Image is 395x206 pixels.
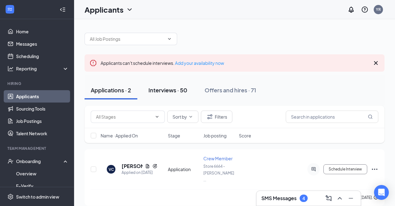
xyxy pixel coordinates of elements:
[16,194,59,200] div: Switch to admin view
[376,7,381,12] div: YR
[16,127,69,140] a: Talent Network
[203,164,234,182] span: Store 6664 - [PERSON_NAME] ...
[16,167,69,180] a: Overview
[173,115,187,119] span: Sort by
[167,111,198,123] button: Sort byChevronDown
[361,6,368,13] svg: QuestionInfo
[324,193,334,203] button: ComposeMessage
[16,25,69,38] a: Home
[89,59,97,67] svg: Error
[145,164,150,169] svg: Document
[7,6,13,12] svg: WorkstreamLogo
[60,6,66,13] svg: Collapse
[201,111,232,123] button: Filter Filters
[16,90,69,103] a: Applicants
[188,114,193,119] svg: ChevronDown
[323,164,367,174] button: Schedule Interview
[168,166,200,172] div: Application
[325,195,332,202] svg: ComposeMessage
[372,59,380,67] svg: Cross
[203,156,233,161] span: Crew Member
[336,195,343,202] svg: ChevronUp
[16,180,69,192] a: E-Verify
[346,193,356,203] button: Minimize
[7,81,68,86] div: Hiring
[335,193,345,203] button: ChevronUp
[96,113,152,120] input: All Stages
[126,6,133,13] svg: ChevronDown
[286,111,378,123] input: Search in applications
[347,195,355,202] svg: Minimize
[347,6,355,13] svg: Notifications
[122,163,143,170] h5: [PERSON_NAME]
[302,196,305,201] div: 4
[368,114,373,119] svg: MagnifyingGlass
[7,194,14,200] svg: Settings
[371,166,378,173] svg: Ellipses
[167,36,172,41] svg: ChevronDown
[148,86,187,94] div: Interviews · 50
[16,158,64,164] div: Onboarding
[168,132,180,139] span: Stage
[90,36,164,42] input: All Job Postings
[205,86,256,94] div: Offers and hires · 71
[373,195,378,200] svg: Info
[16,65,69,72] div: Reporting
[7,146,68,151] div: Team Management
[175,60,224,66] a: Add your availability now
[16,115,69,127] a: Job Postings
[203,132,227,139] span: Job posting
[206,113,214,120] svg: Filter
[122,170,157,176] div: Applied on [DATE]
[109,167,114,172] div: VC
[16,50,69,62] a: Scheduling
[7,158,14,164] svg: UserCheck
[7,65,14,72] svg: Analysis
[91,86,131,94] div: Applications · 2
[85,4,123,15] h1: Applicants
[310,167,317,172] svg: ActiveChat
[16,103,69,115] a: Sourcing Tools
[152,164,157,169] svg: Reapply
[374,185,389,200] div: Open Intercom Messenger
[239,132,251,139] span: Score
[101,60,224,66] span: Applicants can't schedule interviews.
[16,38,69,50] a: Messages
[261,195,297,202] h3: SMS Messages
[101,132,138,139] span: Name · Applied On
[155,114,160,119] svg: ChevronDown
